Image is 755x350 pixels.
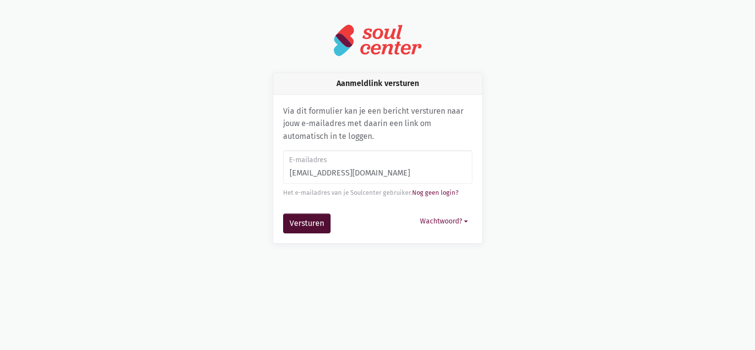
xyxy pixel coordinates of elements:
p: Via dit formulier kan je een bericht versturen naar jouw e-mailadres met daarin een link om autom... [283,105,472,143]
label: E-mailadres [289,155,465,166]
form: Aanmeldlink versturen [283,150,472,233]
div: Aanmeldlink versturen [273,73,482,94]
img: logo-soulcenter-full.svg [333,24,422,57]
button: Versturen [283,214,331,233]
a: Nog geen login? [412,189,459,196]
div: Het e-mailadres van je Soulcenter gebruiker. [283,188,472,198]
button: Wachtwoord? [416,214,472,229]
